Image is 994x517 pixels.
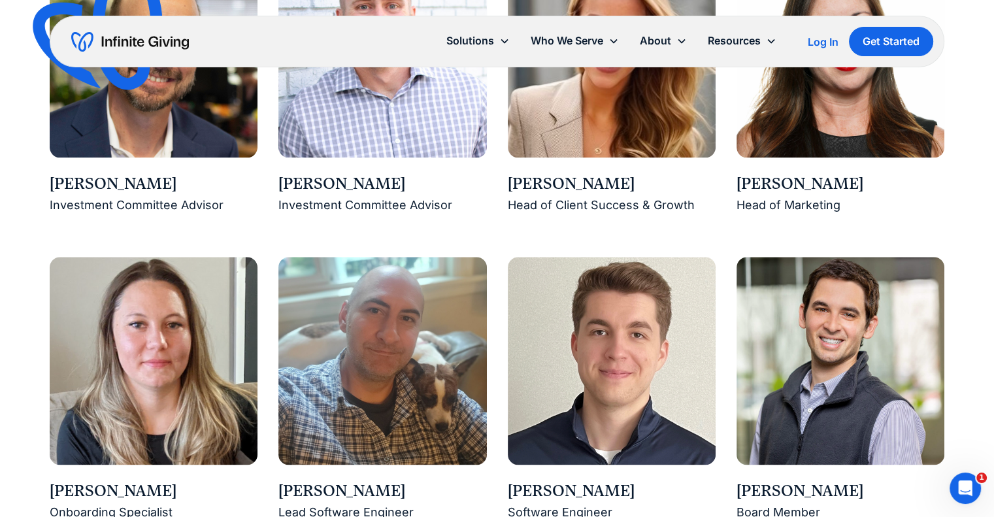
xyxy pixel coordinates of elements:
div: Solutions [446,32,494,50]
div: Who We Serve [531,32,603,50]
div: Investment Committee Advisor [50,195,257,216]
div: Resources [708,32,761,50]
div: Head of Marketing [737,195,944,216]
a: Log In [808,34,838,50]
div: [PERSON_NAME] [278,480,486,503]
span: 1 [976,473,987,483]
a: Get Started [849,27,933,56]
div: [PERSON_NAME] [50,480,257,503]
a: home [71,31,189,52]
iframe: Intercom live chat [950,473,981,504]
div: [PERSON_NAME] [737,480,944,503]
div: Who We Serve [520,27,629,55]
div: [PERSON_NAME] [278,173,486,195]
div: About [640,32,671,50]
div: About [629,27,697,55]
div: [PERSON_NAME] [508,480,716,503]
div: [PERSON_NAME] [737,173,944,195]
div: [PERSON_NAME] [508,173,716,195]
div: Investment Committee Advisor [278,195,486,216]
div: [PERSON_NAME] [50,173,257,195]
div: Log In [808,37,838,47]
div: Solutions [436,27,520,55]
div: Head of Client Success & Growth [508,195,716,216]
div: Resources [697,27,787,55]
